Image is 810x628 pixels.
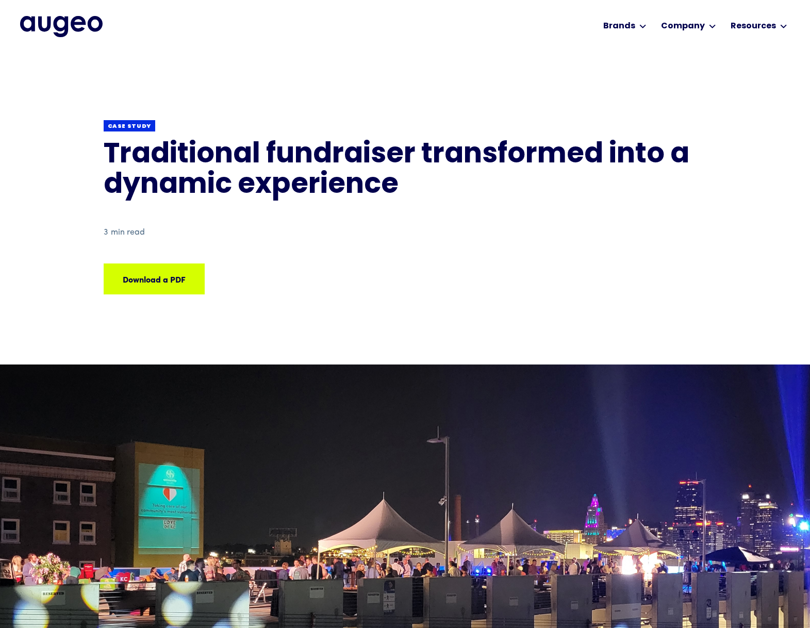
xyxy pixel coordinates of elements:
[108,123,152,130] div: Case study
[104,140,707,202] h1: Traditional fundraiser transformed into a dynamic experience
[661,20,705,32] div: Company
[111,226,145,239] div: min read
[20,16,103,37] a: home
[20,16,103,37] img: Augeo's full logo in midnight blue.
[731,20,776,32] div: Resources
[603,20,635,32] div: Brands
[104,263,205,294] a: Download a PDF
[104,226,108,239] div: 3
